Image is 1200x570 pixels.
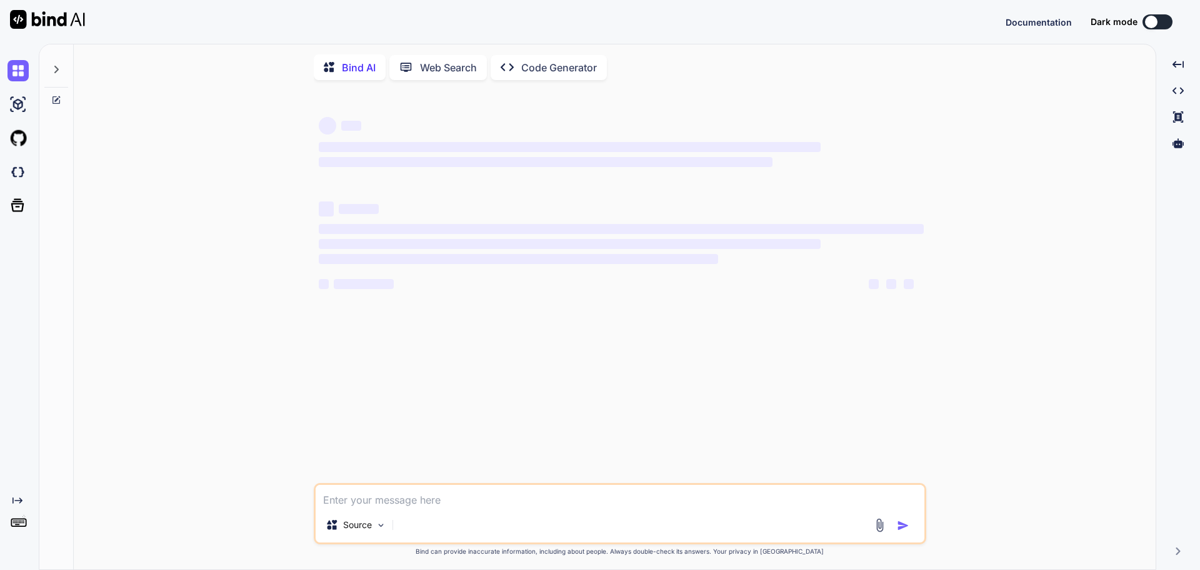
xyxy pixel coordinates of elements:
p: Bind can provide inaccurate information, including about people. Always double-check its answers.... [314,547,926,556]
img: githubLight [7,128,29,149]
img: darkCloudIdeIcon [7,161,29,183]
span: ‌ [319,117,336,135]
span: ‌ [869,279,879,289]
img: ai-studio [7,94,29,115]
span: Dark mode [1091,16,1137,28]
span: ‌ [319,254,718,264]
span: ‌ [319,142,821,152]
span: ‌ [319,157,772,167]
img: Bind AI [10,10,85,29]
span: ‌ [886,279,896,289]
span: ‌ [339,204,379,214]
span: ‌ [319,201,334,216]
button: Documentation [1006,16,1072,29]
img: icon [897,519,909,532]
span: ‌ [319,224,924,234]
p: Web Search [420,60,477,75]
span: ‌ [319,239,821,249]
p: Code Generator [521,60,597,75]
p: Source [343,519,372,531]
span: Documentation [1006,17,1072,28]
img: Pick Models [376,520,386,531]
img: attachment [872,518,887,532]
span: ‌ [341,121,361,131]
p: Bind AI [342,60,376,75]
img: chat [7,60,29,81]
span: ‌ [334,279,394,289]
span: ‌ [319,279,329,289]
span: ‌ [904,279,914,289]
